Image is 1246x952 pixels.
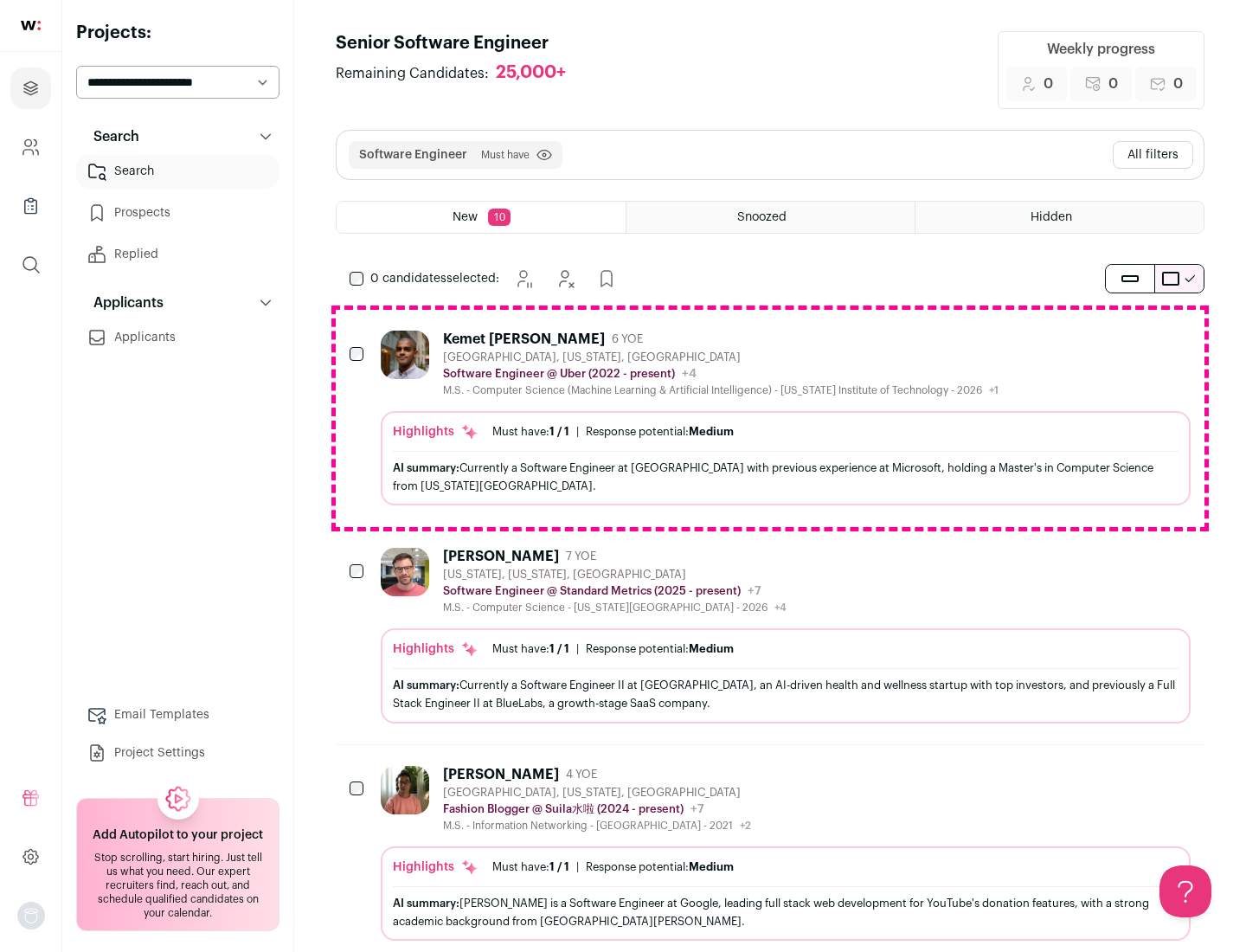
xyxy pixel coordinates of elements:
div: M.S. - Computer Science - [US_STATE][GEOGRAPHIC_DATA] - 2026 [443,601,787,614]
button: Software Engineer [359,146,467,164]
div: Highlights [393,640,478,658]
span: AI summary: [393,897,459,909]
span: 4 YOE [566,768,597,782]
img: wellfound-shorthand-0d5821cbd27db2630d0214b213865d53afaa358527fdda9d0ea32b1df1b89c2c.svg [21,21,41,30]
span: +7 [690,803,704,815]
span: +1 [989,385,999,396]
span: Snoozed [737,211,787,223]
p: Fashion Blogger @ Suila水啦 (2024 - present) [443,802,684,816]
img: 92c6d1596c26b24a11d48d3f64f639effaf6bd365bf059bea4cfc008ddd4fb99.jpg [381,548,429,596]
ul: | [492,860,734,874]
div: Currently a Software Engineer at [GEOGRAPHIC_DATA] with previous experience at Microsoft, holding... [393,459,1179,495]
div: Must have: [492,425,569,439]
a: Prospects [76,196,279,230]
span: 0 candidates [370,273,446,285]
h2: Add Autopilot to your project [93,827,263,844]
div: [PERSON_NAME] is a Software Engineer at Google, leading full stack web development for YouTube's ... [393,894,1179,930]
span: AI summary: [393,679,459,691]
div: Kemet [PERSON_NAME] [443,331,605,348]
div: [PERSON_NAME] [443,766,559,783]
span: selected: [370,270,499,287]
a: Company and ATS Settings [10,126,51,168]
h2: Projects: [76,21,279,45]
div: Response potential: [586,425,734,439]
button: Search [76,119,279,154]
a: Add Autopilot to your project Stop scrolling, start hiring. Just tell us what you need. Our exper... [76,798,279,931]
img: 927442a7649886f10e33b6150e11c56b26abb7af887a5a1dd4d66526963a6550.jpg [381,331,429,379]
span: 0 [1173,74,1183,94]
span: +7 [748,585,761,597]
span: 7 YOE [566,550,596,563]
div: 25,000+ [496,62,566,84]
a: Replied [76,237,279,272]
a: Email Templates [76,698,279,732]
span: Must have [481,148,530,162]
div: [GEOGRAPHIC_DATA], [US_STATE], [GEOGRAPHIC_DATA] [443,786,751,800]
a: Kemet [PERSON_NAME] 6 YOE [GEOGRAPHIC_DATA], [US_STATE], [GEOGRAPHIC_DATA] Software Engineer @ Ub... [381,331,1191,505]
span: 1 / 1 [549,643,569,654]
a: Company Lists [10,185,51,227]
img: ebffc8b94a612106133ad1a79c5dcc917f1f343d62299c503ebb759c428adb03.jpg [381,766,429,814]
p: Applicants [83,293,164,313]
div: Response potential: [586,642,734,656]
ul: | [492,425,734,439]
a: [PERSON_NAME] 7 YOE [US_STATE], [US_STATE], [GEOGRAPHIC_DATA] Software Engineer @ Standard Metric... [381,548,1191,723]
a: Search [76,154,279,189]
span: Medium [689,643,734,654]
span: 6 YOE [612,332,643,346]
div: [US_STATE], [US_STATE], [GEOGRAPHIC_DATA] [443,568,787,582]
span: New [453,211,478,223]
div: Currently a Software Engineer II at [GEOGRAPHIC_DATA], an AI-driven health and wellness startup w... [393,676,1179,712]
span: 0 [1044,74,1053,94]
p: Software Engineer @ Uber (2022 - present) [443,367,675,381]
button: Open dropdown [17,902,45,929]
span: +2 [740,820,751,831]
img: nopic.png [17,902,45,929]
div: M.S. - Information Networking - [GEOGRAPHIC_DATA] - 2021 [443,819,751,833]
iframe: Help Scout Beacon - Open [1159,865,1211,917]
div: Response potential: [586,860,734,874]
p: Software Engineer @ Standard Metrics (2025 - present) [443,584,741,598]
a: Snoozed [626,202,915,233]
span: +4 [774,602,787,613]
span: 0 [1108,74,1118,94]
button: Snooze [506,261,541,296]
button: Hide [548,261,582,296]
a: Applicants [76,320,279,355]
button: All filters [1113,141,1193,169]
a: Project Settings [76,736,279,770]
span: 1 / 1 [549,861,569,872]
span: Medium [689,426,734,437]
button: Applicants [76,286,279,320]
div: [PERSON_NAME] [443,548,559,565]
span: Remaining Candidates: [336,63,489,84]
h1: Senior Software Engineer [336,31,583,55]
a: Projects [10,68,51,109]
div: M.S. - Computer Science (Machine Learning & Artificial Intelligence) - [US_STATE] Institute of Te... [443,383,999,397]
ul: | [492,642,734,656]
span: Medium [689,861,734,872]
span: 1 / 1 [549,426,569,437]
div: [GEOGRAPHIC_DATA], [US_STATE], [GEOGRAPHIC_DATA] [443,351,999,364]
a: [PERSON_NAME] 4 YOE [GEOGRAPHIC_DATA], [US_STATE], [GEOGRAPHIC_DATA] Fashion Blogger @ Suila水啦 (2... [381,766,1191,941]
div: Highlights [393,859,478,876]
span: AI summary: [393,462,459,473]
span: +4 [682,368,697,380]
p: Search [83,126,139,147]
div: Must have: [492,860,569,874]
span: 10 [488,209,511,226]
a: Hidden [915,202,1204,233]
div: Must have: [492,642,569,656]
div: Highlights [393,423,478,441]
div: Weekly progress [1047,39,1155,60]
span: Hidden [1031,211,1072,223]
button: Add to Prospects [589,261,624,296]
div: Stop scrolling, start hiring. Just tell us what you need. Our expert recruiters find, reach out, ... [87,851,268,920]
